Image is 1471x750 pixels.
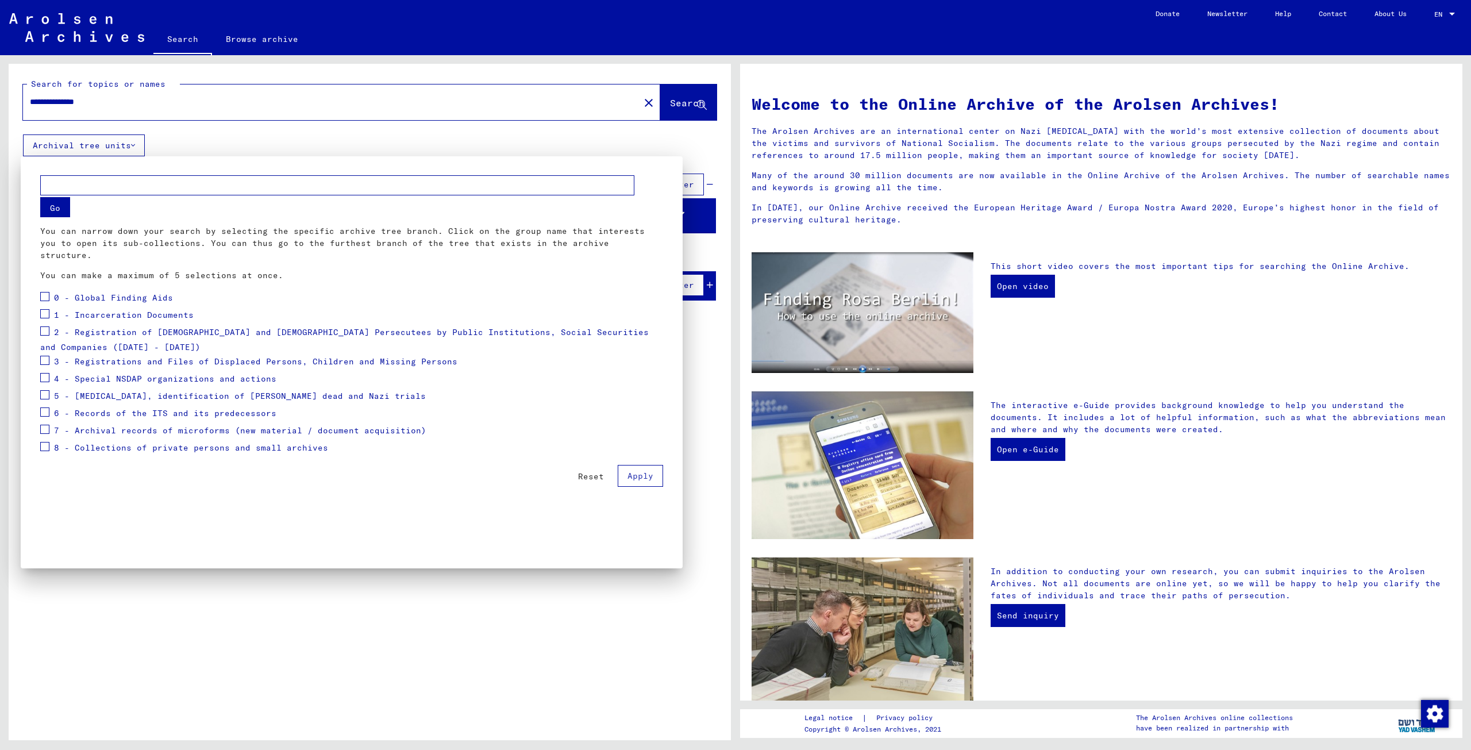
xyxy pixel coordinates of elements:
[627,471,653,481] span: Apply
[569,466,613,487] button: Reset
[54,293,173,303] span: 0 - Global Finding Aids
[618,465,663,487] button: Apply
[40,225,663,261] p: You can narrow down your search by selecting the specific archive tree branch. Click on the group...
[54,356,457,367] span: 3 - Registrations and Files of Displaced Persons, Children and Missing Persons
[40,327,649,353] span: 2 - Registration of [DEMOGRAPHIC_DATA] and [DEMOGRAPHIC_DATA] Persecutees by Public Institutions,...
[54,391,426,401] span: 5 - [MEDICAL_DATA], identification of [PERSON_NAME] dead and Nazi trials
[54,443,328,453] span: 8 - Collections of private persons and small archives
[40,197,70,217] button: Go
[40,270,663,282] p: You can make a maximum of 5 selections at once.
[54,374,276,384] span: 4 - Special NSDAP organizations and actions
[1421,700,1449,728] img: Change consent
[578,471,604,482] span: Reset
[54,408,276,418] span: 6 - Records of the ITS and its predecessors
[54,310,194,320] span: 1 - Incarceration Documents
[54,425,426,436] span: 7 - Archival records of microforms (new material / document acquisition)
